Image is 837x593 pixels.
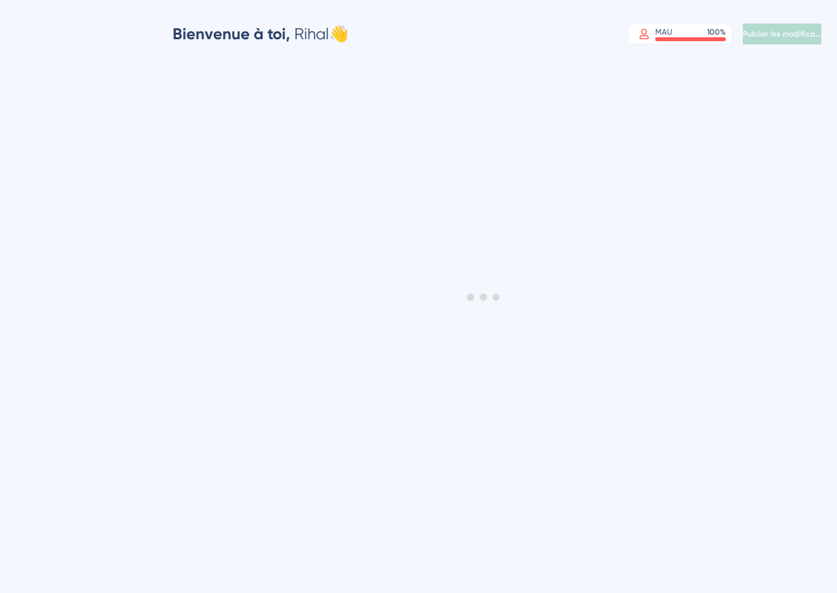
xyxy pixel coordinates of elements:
font: 👋 [329,25,349,43]
font: 100 [707,27,720,37]
font: Publier les modifications [743,29,834,39]
font: Rihal [294,25,329,43]
font: % [720,27,726,37]
font: Bienvenue à toi, [173,24,290,43]
font: MAU [655,27,672,37]
button: Publier les modifications [743,24,821,44]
